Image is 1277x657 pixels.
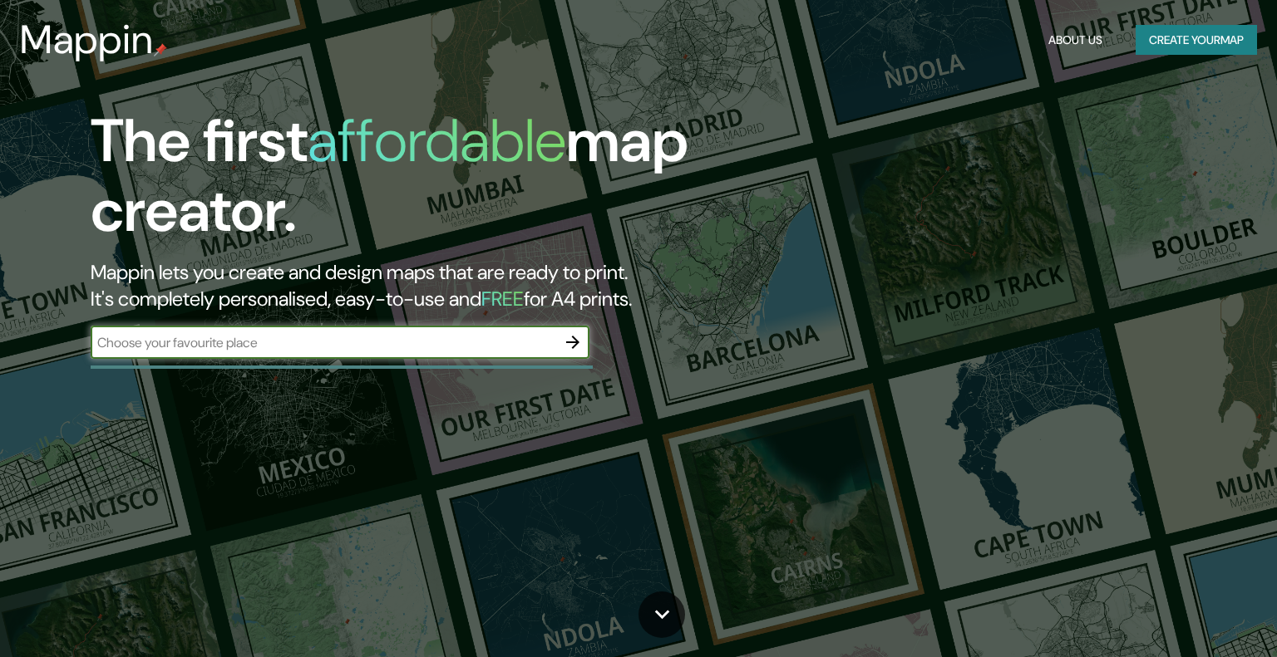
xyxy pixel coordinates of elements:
[91,259,729,312] h2: Mappin lets you create and design maps that are ready to print. It's completely personalised, eas...
[154,43,167,56] img: mappin-pin
[481,286,524,311] h5: FREE
[91,333,556,352] input: Choose your favourite place
[1136,25,1257,56] button: Create yourmap
[20,17,154,63] h3: Mappin
[308,102,566,179] h1: affordable
[91,106,729,259] h1: The first map creator.
[1042,25,1109,56] button: About Us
